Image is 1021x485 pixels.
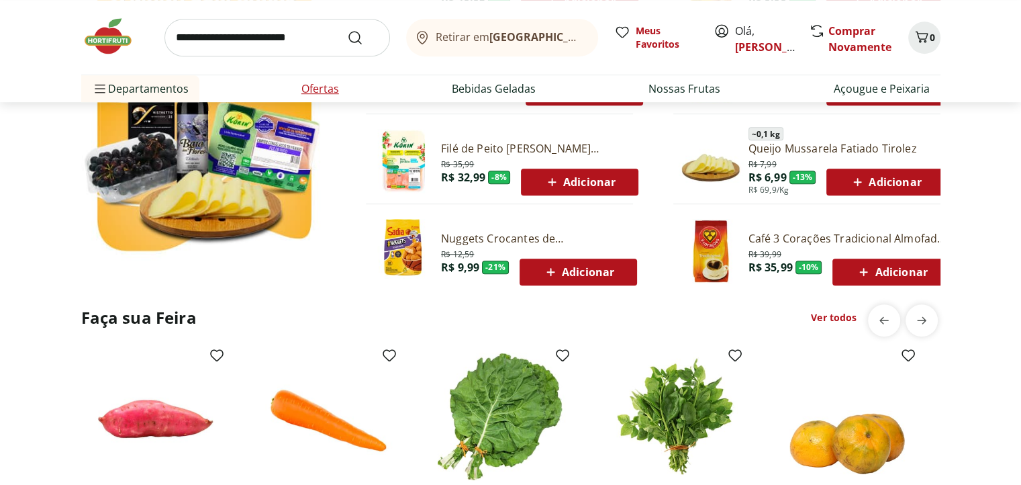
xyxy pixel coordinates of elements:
[735,40,822,54] a: [PERSON_NAME]
[828,24,891,54] a: Comprar Novamente
[371,129,436,193] img: Filé de Peito de Frango Congelado Korin 600g
[441,247,474,260] span: R$ 12,59
[679,219,743,283] img: Café Três Corações Tradicional Almofada 500g
[441,157,474,170] span: R$ 35,99
[92,353,220,480] img: Batata Doce Unidade
[482,261,509,274] span: - 21 %
[636,24,697,51] span: Meus Favoritos
[789,171,816,184] span: - 13 %
[868,304,900,337] button: previous
[855,264,927,280] span: Adicionar
[441,260,479,275] span: R$ 9,99
[930,31,935,44] span: 0
[614,24,697,51] a: Meus Favoritos
[441,141,638,156] a: Filé de Peito [PERSON_NAME] [PERSON_NAME] 600g
[521,169,638,195] button: Adicionar
[748,157,777,170] span: R$ 7,99
[849,174,921,190] span: Adicionar
[906,304,938,337] button: next
[164,19,390,56] input: search
[488,171,510,184] span: - 8 %
[908,21,940,54] button: Carrinho
[648,81,720,97] a: Nossas Frutas
[748,185,789,195] span: R$ 69,9/Kg
[735,23,795,55] span: Olá,
[371,219,436,283] img: Nuggets Crocantes de Frango Sadia 300g
[748,247,781,260] span: R$ 39,99
[438,353,565,480] img: Couve Mineira Unidade
[441,231,637,246] a: Nuggets Crocantes de [PERSON_NAME] 300g
[452,81,536,97] a: Bebidas Geladas
[542,264,614,280] span: Adicionar
[81,307,197,328] h2: Faça sua Feira
[748,170,787,185] span: R$ 6,99
[301,81,339,97] a: Ofertas
[826,169,944,195] button: Adicionar
[748,231,951,246] a: Café 3 Corações Tradicional Almofada 500g
[544,174,616,190] span: Adicionar
[347,30,379,46] button: Submit Search
[441,170,485,185] span: R$ 32,99
[748,141,944,156] a: Queijo Mussarela Fatiado Tirolez
[834,81,930,97] a: Açougue e Peixaria
[264,353,392,480] img: Cenoura Unidade
[679,129,743,193] img: Queijo Mussarela Fatiado Tirolez
[520,259,637,285] button: Adicionar
[748,127,783,140] span: ~ 0,1 kg
[489,30,716,44] b: [GEOGRAPHIC_DATA]/[GEOGRAPHIC_DATA]
[610,353,738,480] img: Espinafre Unidade
[795,261,822,274] span: - 10 %
[92,73,108,105] button: Menu
[406,19,598,56] button: Retirar em[GEOGRAPHIC_DATA]/[GEOGRAPHIC_DATA]
[92,73,189,105] span: Departamentos
[748,260,793,275] span: R$ 35,99
[81,16,148,56] img: Hortifruti
[436,31,584,43] span: Retirar em
[811,311,857,324] a: Ver todos
[832,259,950,285] button: Adicionar
[783,353,911,480] img: Mexerica Murcote Unidade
